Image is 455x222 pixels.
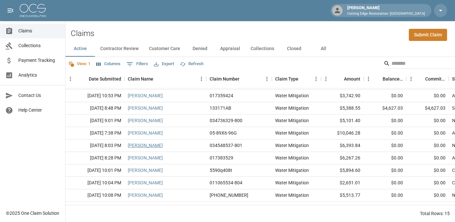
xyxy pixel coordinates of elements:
div: [DATE] 10:53 PM [66,90,124,102]
a: [PERSON_NAME] [128,155,163,161]
button: Menu [321,74,331,84]
button: Refresh [178,59,205,69]
div: Water Mitigation [275,167,309,174]
button: open drawer [4,4,17,17]
div: [DATE] 10:01 PM [66,164,124,177]
a: [PERSON_NAME] [128,92,163,99]
div: [DATE] 7:38 PM [66,127,124,139]
button: Sort [416,74,425,83]
div: Balance Due [383,70,403,88]
button: Contractor Review [95,41,144,57]
div: $5,101.40 [321,115,364,127]
div: $0.00 [364,164,406,177]
div: $0.00 [406,152,449,164]
div: Committed Amount [425,70,446,88]
img: ocs-logo-white-transparent.png [20,4,46,17]
div: [PERSON_NAME] [345,5,427,16]
button: Sort [80,74,89,83]
div: $6,069.23 [321,202,364,214]
div: $5,388.55 [321,102,364,115]
div: Water Mitigation [275,142,309,149]
button: Menu [364,74,373,84]
div: Claim Name [124,70,206,88]
span: Claims [18,28,60,34]
div: Water Mitigation [275,105,309,111]
button: Denied [185,41,215,57]
a: Wilbee Mirafuente [128,204,164,211]
div: $0.00 [406,139,449,152]
button: Active [66,41,95,57]
a: [PERSON_NAME] [128,117,163,124]
div: Committed Amount [406,70,449,88]
button: Show filters [125,59,150,69]
a: [PERSON_NAME] [128,105,163,111]
div: [DATE] 8:48 PM [66,102,124,115]
a: [PERSON_NAME] [128,130,163,136]
div: $3,742.90 [321,90,364,102]
span: Analytics [18,72,60,79]
div: $4,627.03 [364,102,406,115]
button: Sort [373,74,383,83]
div: © 2025 One Claim Solution [6,210,59,216]
a: Submit Claim [409,29,447,41]
div: $0.00 [364,127,406,139]
span: Payment Tracking [18,57,60,64]
button: All [309,41,338,57]
div: $0.00 [406,202,449,214]
button: Sort [153,74,162,83]
span: Collections [18,42,60,49]
div: Water Mitigation [275,155,309,161]
div: $2,651.01 [321,177,364,189]
div: $0.00 [406,115,449,127]
button: Collections [245,41,279,57]
a: [PERSON_NAME] [128,179,163,186]
a: [PERSON_NAME] [128,192,163,198]
div: [DATE] 10:04 PM [66,177,124,189]
div: [DATE] 8:28 PM [66,152,124,164]
div: Date Submitted [66,70,124,88]
div: dynamic tabs [66,41,455,57]
div: Claim Type [272,70,321,88]
div: Water Mitigation [275,204,309,211]
div: Amount [344,70,360,88]
div: 01-009-276074 [210,192,248,198]
button: Customer Care [144,41,185,57]
div: $6,393.84 [321,139,364,152]
div: 05-89X6-96G [210,130,237,136]
div: Claim Number [210,70,239,88]
a: [PERSON_NAME] [128,142,163,149]
div: 011065534-804 [210,179,242,186]
div: $0.00 [364,177,406,189]
div: Water Mitigation [275,192,309,198]
div: $0.00 [364,115,406,127]
button: Menu [66,74,75,84]
div: Balance Due [364,70,406,88]
div: $6,267.26 [321,152,364,164]
div: Amount [321,70,364,88]
div: Claim Number [206,70,272,88]
div: Water Mitigation [275,130,309,136]
button: Sort [298,74,308,83]
button: Menu [406,74,416,84]
div: $0.00 [364,189,406,202]
button: Sort [239,74,249,83]
div: [DATE] 10:08 PM [66,189,124,202]
div: $0.00 [406,164,449,177]
div: $4,627.03 [406,102,449,115]
div: $0.00 [364,202,406,214]
div: $0.00 [364,90,406,102]
button: Select columns [95,59,122,69]
div: Date Submitted [89,70,121,88]
a: [PERSON_NAME] [128,167,163,174]
div: $0.00 [364,139,406,152]
button: Export [152,59,176,69]
div: 014132886-801 [210,204,242,211]
div: Water Mitigation [275,117,309,124]
span: Help Center [18,107,60,114]
div: $0.00 [406,177,449,189]
div: 017383529 [210,155,233,161]
div: [DATE] 9:01 PM [66,115,124,127]
div: [DATE] 8:03 PM [66,139,124,152]
button: Menu [197,74,206,84]
button: Menu [262,74,272,84]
